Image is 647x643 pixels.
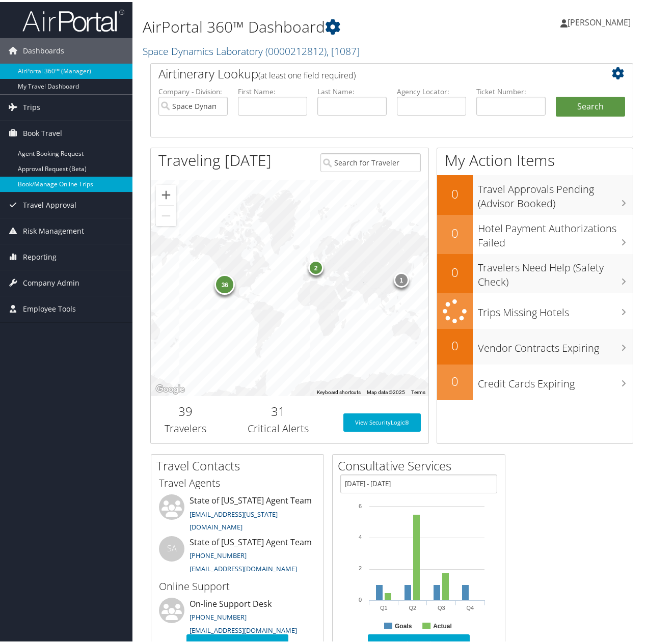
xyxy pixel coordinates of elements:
[265,42,327,56] span: ( 0000212812 )
[395,621,412,628] text: Goals
[23,36,64,62] span: Dashboards
[159,534,184,560] div: SA
[158,420,212,434] h3: Travelers
[380,603,388,609] text: Q1
[556,95,625,115] button: Search
[228,420,328,434] h3: Critical Alerts
[560,5,641,36] a: [PERSON_NAME]
[478,254,633,287] h3: Travelers Need Help (Safety Check)
[437,362,633,398] a: 0Credit Cards Expiring
[143,14,475,36] h1: AirPortal 360™ Dashboard
[159,474,316,488] h3: Travel Agents
[338,455,505,472] h2: Consultative Services
[359,563,362,569] tspan: 2
[309,258,324,273] div: 2
[228,401,328,418] h2: 31
[317,85,387,95] label: Last Name:
[359,595,362,601] tspan: 0
[437,262,473,279] h2: 0
[327,42,360,56] span: , [ 1087 ]
[367,387,405,393] span: Map data ©2025
[433,621,452,628] text: Actual
[190,508,278,530] a: [EMAIL_ADDRESS][US_STATE][DOMAIN_NAME]
[23,294,76,320] span: Employee Tools
[437,148,633,169] h1: My Action Items
[437,327,633,362] a: 0Vendor Contracts Expiring
[437,213,633,252] a: 0Hotel Payment Authorizations Failed
[158,148,272,169] h1: Traveling [DATE]
[154,534,321,576] li: State of [US_STATE] Agent Team
[190,549,247,558] a: [PHONE_NUMBER]
[154,492,321,534] li: State of [US_STATE] Agent Team
[437,291,633,327] a: Trips Missing Hotels
[23,190,76,216] span: Travel Approval
[437,371,473,388] h2: 0
[156,204,176,224] button: Zoom out
[478,298,633,318] h3: Trips Missing Hotels
[258,68,356,79] span: (at least one field required)
[438,603,445,609] text: Q3
[343,411,421,430] a: View SecurityLogic®
[478,334,633,353] h3: Vendor Contracts Expiring
[478,370,633,389] h3: Credit Cards Expiring
[23,268,79,294] span: Company Admin
[158,85,228,95] label: Company - Division:
[143,42,360,56] a: Space Dynamics Laboratory
[409,603,416,609] text: Q2
[568,15,631,26] span: [PERSON_NAME]
[411,387,425,393] a: Terms (opens in new tab)
[437,335,473,352] h2: 0
[466,603,474,609] text: Q4
[397,85,466,95] label: Agency Locator:
[190,624,297,633] a: [EMAIL_ADDRESS][DOMAIN_NAME]
[478,214,633,248] h3: Hotel Payment Authorizations Failed
[317,387,361,394] button: Keyboard shortcuts
[23,242,57,268] span: Reporting
[156,455,323,472] h2: Travel Contacts
[190,610,247,620] a: [PHONE_NUMBER]
[22,7,124,31] img: airportal-logo.png
[478,175,633,209] h3: Travel Approvals Pending (Advisor Booked)
[437,183,473,201] h2: 0
[437,222,473,240] h2: 0
[158,63,585,80] h2: Airtinerary Lookup
[215,272,235,292] div: 36
[238,85,307,95] label: First Name:
[320,151,421,170] input: Search for Traveler
[153,381,187,394] a: Open this area in Google Maps (opens a new window)
[154,596,321,637] li: On-line Support Desk
[153,381,187,394] img: Google
[394,270,409,286] div: 1
[437,252,633,291] a: 0Travelers Need Help (Safety Check)
[190,562,297,571] a: [EMAIL_ADDRESS][DOMAIN_NAME]
[23,93,40,118] span: Trips
[156,183,176,203] button: Zoom in
[437,173,633,212] a: 0Travel Approvals Pending (Advisor Booked)
[158,401,212,418] h2: 39
[23,216,84,242] span: Risk Management
[359,532,362,538] tspan: 4
[359,501,362,507] tspan: 6
[159,577,316,592] h3: Online Support
[476,85,546,95] label: Ticket Number:
[23,119,62,144] span: Book Travel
